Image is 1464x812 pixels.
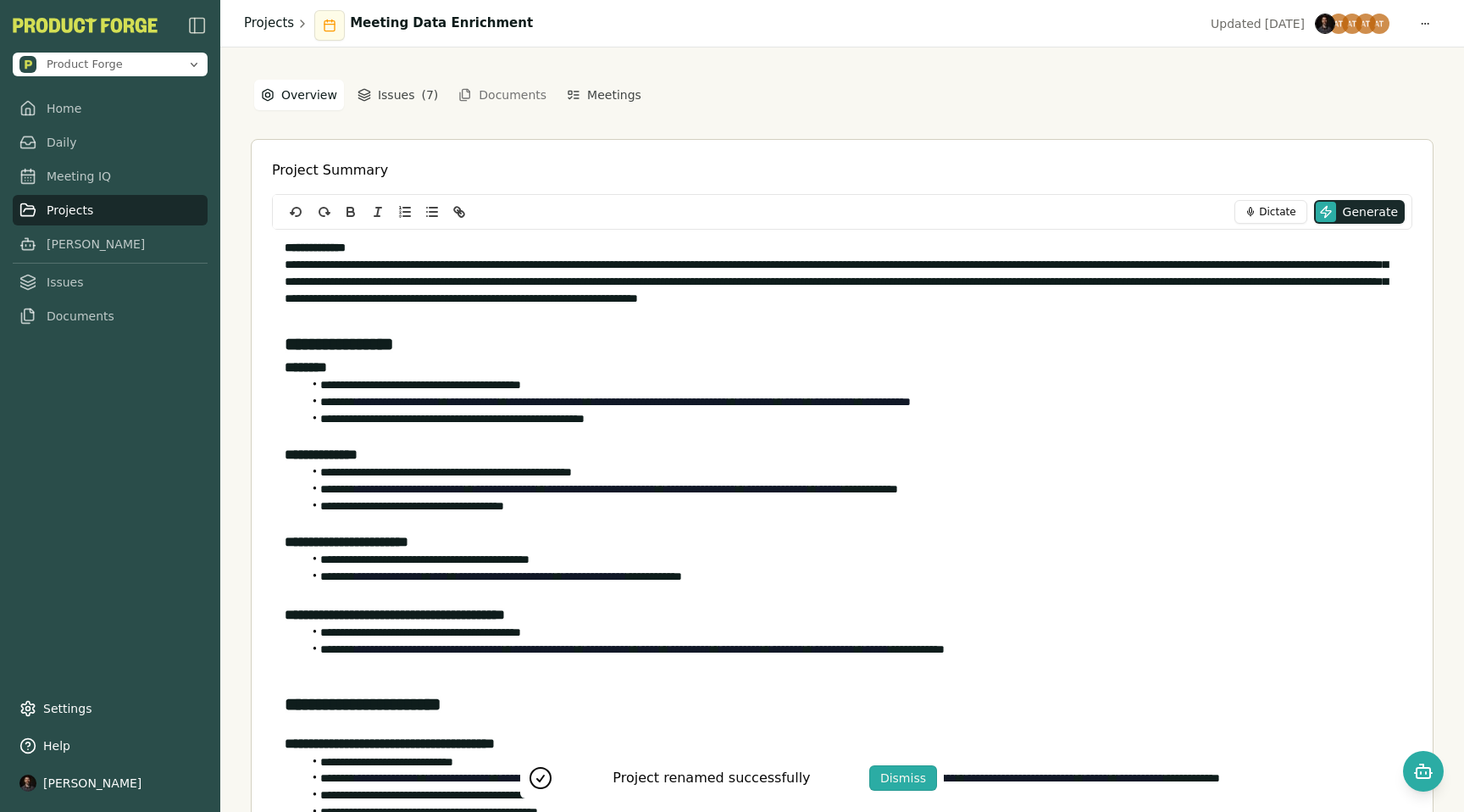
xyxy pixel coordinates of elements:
[869,765,937,791] button: Dismiss
[1265,15,1305,32] span: [DATE]
[448,81,557,108] button: Documents
[13,731,208,761] button: Help
[13,267,208,298] a: Issues
[13,693,208,724] a: Settings
[13,93,208,124] a: Home
[560,80,648,110] button: Meetings
[13,18,158,33] button: PF-Logo
[312,202,335,222] button: redo
[1356,14,1376,34] img: Adam Tucker
[13,301,208,331] a: Documents
[187,15,208,36] img: sidebar
[13,161,208,192] a: Meeting IQ
[1211,15,1262,32] span: Updated
[421,86,438,103] span: ( 7 )
[1403,751,1444,792] button: Open chat
[47,57,123,72] span: Product Forge
[13,18,158,33] img: Product Forge
[1234,200,1306,224] button: Dictate
[13,127,208,158] a: Daily
[1315,14,1335,34] img: Rich Theil
[1369,14,1389,34] img: Adam Tucker
[880,770,926,787] div: Dismiss
[520,758,944,798] div: Project renamed successfully
[254,80,344,110] button: Overview
[272,160,388,181] h2: Project Summary
[1343,203,1398,220] span: Generate
[244,14,294,33] a: Projects
[350,14,533,33] h1: Meeting Data Enrichment
[285,202,308,222] button: undo
[1328,14,1349,34] img: Adam Tucker
[1342,14,1362,34] img: Adam Tucker
[1201,12,1400,36] button: Updated[DATE]Rich TheilAdam TuckerAdam TuckerAdam TuckerAdam Tucker
[13,768,208,798] button: [PERSON_NAME]
[339,202,363,222] button: Bold
[13,229,208,259] a: [PERSON_NAME]
[351,80,445,110] button: Issues
[19,56,36,73] img: Product Forge
[13,53,208,76] button: Open organization switcher
[420,202,444,222] button: Bullet
[13,195,208,225] a: Projects
[447,202,471,222] button: Link
[1314,200,1405,224] button: Generate
[366,202,390,222] button: Italic
[19,775,36,792] img: profile
[1259,205,1295,219] span: Dictate
[393,202,417,222] button: Ordered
